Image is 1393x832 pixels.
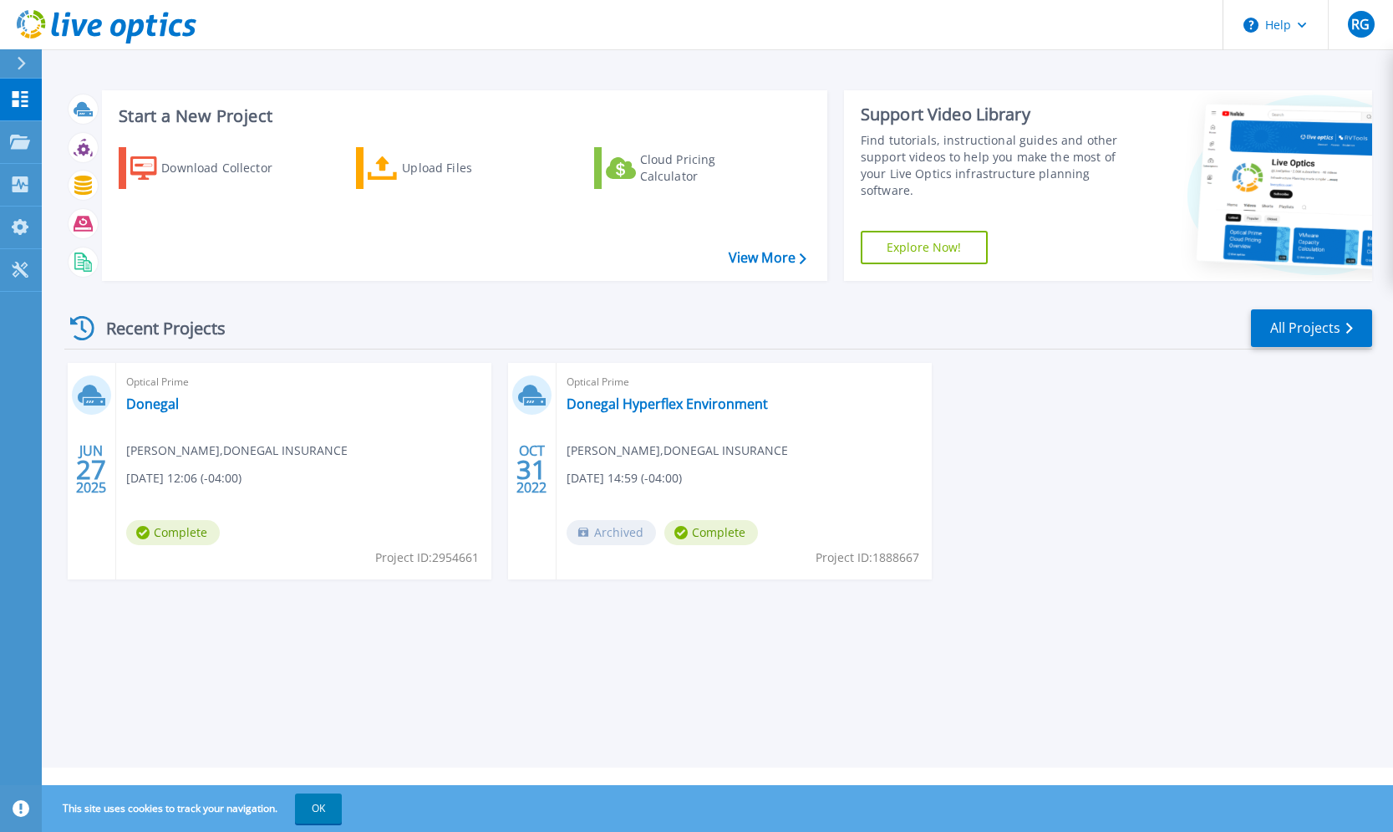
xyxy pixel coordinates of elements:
div: Upload Files [402,151,536,185]
div: Support Video Library [861,104,1127,125]
span: Archived [567,520,656,545]
span: Complete [664,520,758,545]
span: Optical Prime [126,373,481,391]
div: OCT 2022 [516,439,547,500]
a: Explore Now! [861,231,988,264]
span: Optical Prime [567,373,922,391]
div: JUN 2025 [75,439,107,500]
span: [DATE] 14:59 (-04:00) [567,469,682,487]
a: Upload Files [356,147,542,189]
a: View More [729,250,806,266]
h3: Start a New Project [119,107,806,125]
span: This site uses cookies to track your navigation. [46,794,342,824]
a: Donegal Hyperflex Environment [567,396,768,412]
span: 27 [76,462,106,477]
a: Donegal [126,396,179,412]
span: [PERSON_NAME] , DONEGAL INSURANCE [567,442,788,460]
span: Project ID: 2954661 [375,549,479,567]
span: 31 [516,462,547,477]
span: RG [1351,18,1370,31]
div: Download Collector [161,151,295,185]
span: Complete [126,520,220,545]
div: Cloud Pricing Calculator [640,151,774,185]
a: Download Collector [119,147,305,189]
a: Cloud Pricing Calculator [594,147,780,189]
span: [DATE] 12:06 (-04:00) [126,469,241,487]
span: Project ID: 1888667 [816,549,919,567]
span: [PERSON_NAME] , DONEGAL INSURANCE [126,442,348,460]
div: Find tutorials, instructional guides and other support videos to help you make the most of your L... [861,132,1127,199]
button: OK [295,794,342,824]
a: All Projects [1251,309,1372,347]
div: Recent Projects [64,308,248,349]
